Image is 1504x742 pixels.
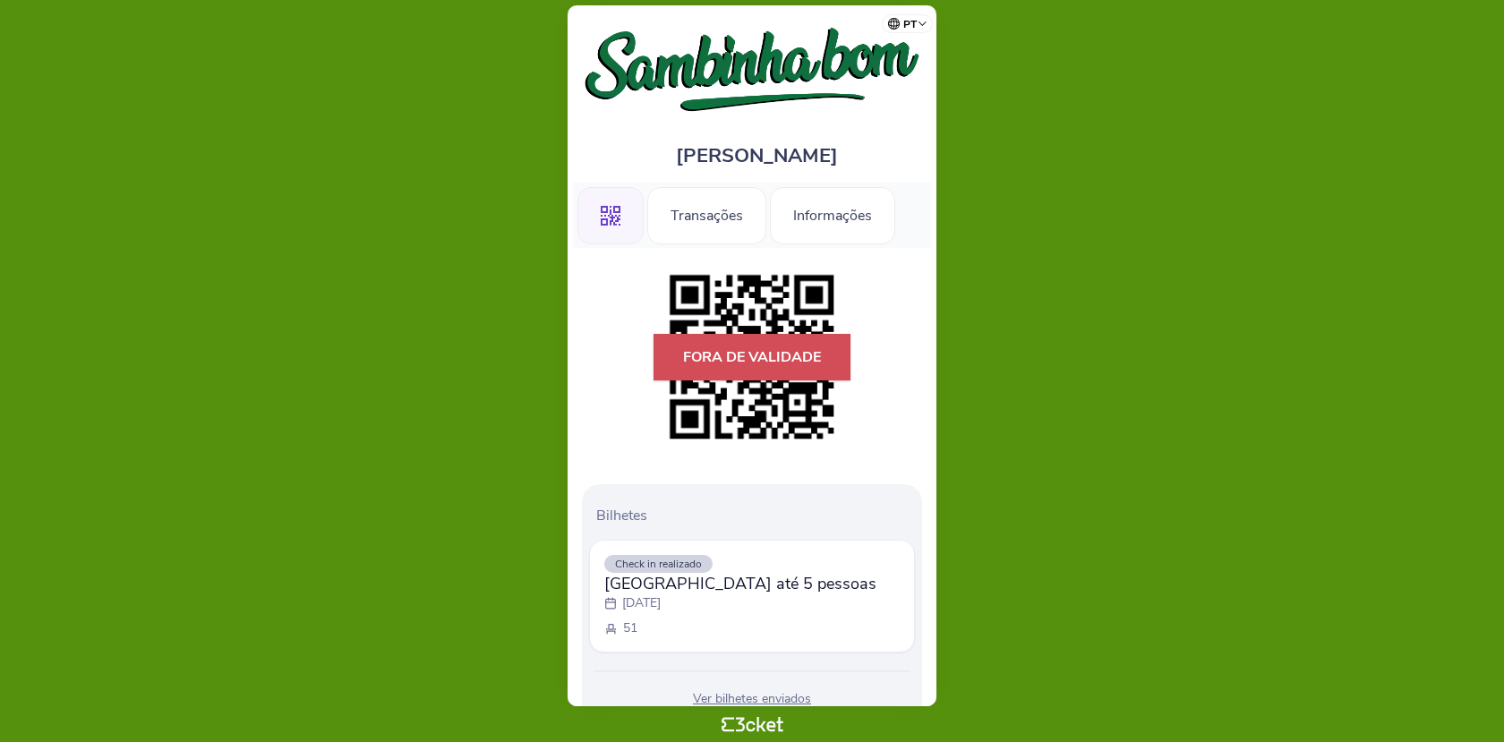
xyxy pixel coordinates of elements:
div: Transações [647,187,766,244]
a: Transações [647,204,766,224]
p: [DATE] [622,594,661,612]
p: Bilhetes [596,506,915,525]
span: [PERSON_NAME] [676,142,838,169]
div: Ver bilhetes enviados [589,690,915,708]
p: Fora de validade [654,334,850,380]
div: Informações [770,187,895,244]
span: Check in realizado [604,555,713,573]
span: 51 [623,619,637,637]
img: ÚLTIMA SAMBINHA BOM DO VERÃO [582,23,922,115]
a: Informações [770,204,895,224]
span: [GEOGRAPHIC_DATA] até 5 pessoas [604,573,876,594]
